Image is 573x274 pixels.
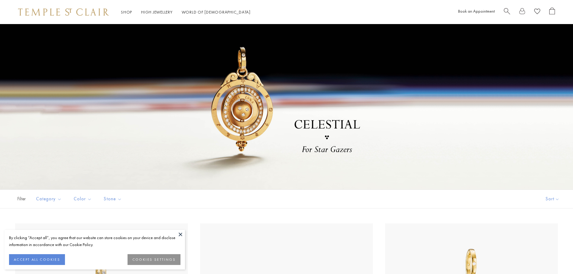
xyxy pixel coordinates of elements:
[99,192,126,206] button: Stone
[9,234,180,248] div: By clicking “Accept all”, you agree that our website can store cookies on your device and disclos...
[121,9,132,15] a: ShopShop
[128,254,180,265] button: COOKIES SETTINGS
[32,192,66,206] button: Category
[69,192,96,206] button: Color
[71,195,96,203] span: Color
[182,9,251,15] a: World of [DEMOGRAPHIC_DATA]World of [DEMOGRAPHIC_DATA]
[18,8,109,16] img: Temple St. Clair
[504,8,510,17] a: Search
[534,8,540,17] a: View Wishlist
[9,254,65,265] button: ACCEPT ALL COOKIES
[532,190,573,208] button: Show sort by
[121,8,251,16] nav: Main navigation
[101,195,126,203] span: Stone
[33,195,66,203] span: Category
[549,8,555,17] a: Open Shopping Bag
[141,9,173,15] a: High JewelleryHigh Jewellery
[458,8,495,14] a: Book an Appointment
